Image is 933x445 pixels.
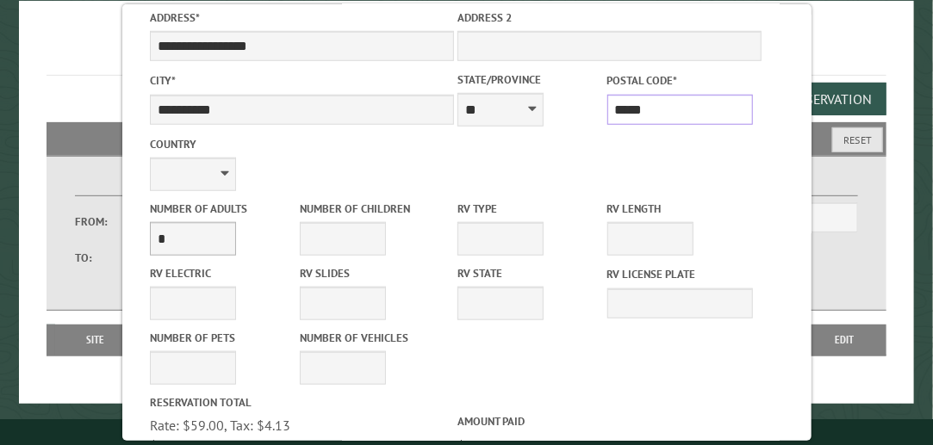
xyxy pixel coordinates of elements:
label: RV Electric [150,265,295,281]
label: Country [150,136,454,152]
label: RV Length [606,201,752,217]
label: Number of Children [299,201,445,217]
label: Address [150,9,454,26]
label: Postal Code [606,72,752,89]
th: Edit [803,324,886,355]
label: Dates [75,176,267,196]
th: Site [55,324,135,355]
button: Add a Reservation [739,83,886,115]
label: Reservation Total [150,394,454,411]
label: To: [75,250,123,266]
label: City [150,72,454,89]
label: RV License Plate [606,266,752,282]
label: State/Province [457,71,603,88]
button: Reset [832,127,883,152]
label: From: [75,213,123,230]
label: Number of Adults [150,201,295,217]
h1: Reservations [47,28,886,76]
h2: Filters [47,122,886,155]
label: RV Slides [299,265,445,281]
label: Amount paid [457,413,762,430]
label: Number of Pets [150,330,295,346]
label: Number of Vehicles [299,330,445,346]
label: RV State [457,265,603,281]
span: Rate: $59.00, Tax: $4.13 [150,417,290,434]
label: Address 2 [457,9,762,26]
label: RV Type [457,201,603,217]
